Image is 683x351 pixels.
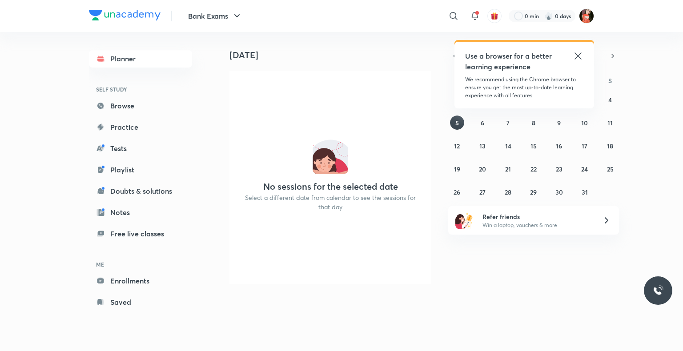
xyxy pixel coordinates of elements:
[607,142,613,150] abbr: October 18, 2025
[89,140,192,157] a: Tests
[608,96,612,104] abbr: October 4, 2025
[89,82,192,97] h6: SELF STUDY
[555,188,563,196] abbr: October 30, 2025
[526,185,541,199] button: October 29, 2025
[603,162,617,176] button: October 25, 2025
[475,185,490,199] button: October 27, 2025
[479,142,486,150] abbr: October 13, 2025
[530,142,537,150] abbr: October 15, 2025
[455,211,473,229] img: referral
[501,139,515,153] button: October 14, 2025
[608,76,612,85] abbr: Saturday
[229,50,438,60] h4: [DATE]
[552,185,566,199] button: October 30, 2025
[581,119,588,127] abbr: October 10, 2025
[505,142,511,150] abbr: October 14, 2025
[479,165,486,173] abbr: October 20, 2025
[240,193,421,211] p: Select a different date from calendar to see the sessions for that day
[490,12,498,20] img: avatar
[530,188,537,196] abbr: October 29, 2025
[89,182,192,200] a: Doubts & solutions
[532,119,535,127] abbr: October 8, 2025
[501,185,515,199] button: October 28, 2025
[603,92,617,107] button: October 4, 2025
[556,165,562,173] abbr: October 23, 2025
[313,139,348,174] img: No events
[479,188,486,196] abbr: October 27, 2025
[501,162,515,176] button: October 21, 2025
[579,8,594,24] img: Minakshi gakre
[450,162,464,176] button: October 19, 2025
[450,139,464,153] button: October 12, 2025
[89,161,192,179] a: Playlist
[578,162,592,176] button: October 24, 2025
[89,10,161,23] a: Company Logo
[505,165,511,173] abbr: October 21, 2025
[487,9,502,23] button: avatar
[552,162,566,176] button: October 23, 2025
[89,97,192,115] a: Browse
[526,162,541,176] button: October 22, 2025
[530,165,537,173] abbr: October 22, 2025
[475,139,490,153] button: October 13, 2025
[89,50,192,68] a: Planner
[89,225,192,243] a: Free live classes
[526,116,541,130] button: October 8, 2025
[454,142,460,150] abbr: October 12, 2025
[544,12,553,20] img: streak
[578,116,592,130] button: October 10, 2025
[465,76,583,100] p: We recommend using the Chrome browser to ensure you get the most up-to-date learning experience w...
[653,285,663,296] img: ttu
[603,116,617,130] button: October 11, 2025
[89,10,161,20] img: Company Logo
[526,139,541,153] button: October 15, 2025
[89,203,192,221] a: Notes
[89,293,192,311] a: Saved
[475,162,490,176] button: October 20, 2025
[454,188,460,196] abbr: October 26, 2025
[450,116,464,130] button: October 5, 2025
[454,165,460,173] abbr: October 19, 2025
[557,119,561,127] abbr: October 9, 2025
[465,51,554,72] h5: Use a browser for a better learning experience
[582,188,588,196] abbr: October 31, 2025
[505,188,511,196] abbr: October 28, 2025
[607,165,614,173] abbr: October 25, 2025
[481,119,484,127] abbr: October 6, 2025
[501,116,515,130] button: October 7, 2025
[578,185,592,199] button: October 31, 2025
[482,212,592,221] h6: Refer friends
[263,181,398,192] h4: No sessions for the selected date
[89,257,192,272] h6: ME
[482,221,592,229] p: Win a laptop, vouchers & more
[455,119,459,127] abbr: October 5, 2025
[506,119,510,127] abbr: October 7, 2025
[183,7,248,25] button: Bank Exams
[578,139,592,153] button: October 17, 2025
[581,165,588,173] abbr: October 24, 2025
[450,185,464,199] button: October 26, 2025
[582,142,587,150] abbr: October 17, 2025
[89,118,192,136] a: Practice
[607,119,613,127] abbr: October 11, 2025
[89,272,192,290] a: Enrollments
[552,116,566,130] button: October 9, 2025
[552,139,566,153] button: October 16, 2025
[603,139,617,153] button: October 18, 2025
[475,116,490,130] button: October 6, 2025
[556,142,562,150] abbr: October 16, 2025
